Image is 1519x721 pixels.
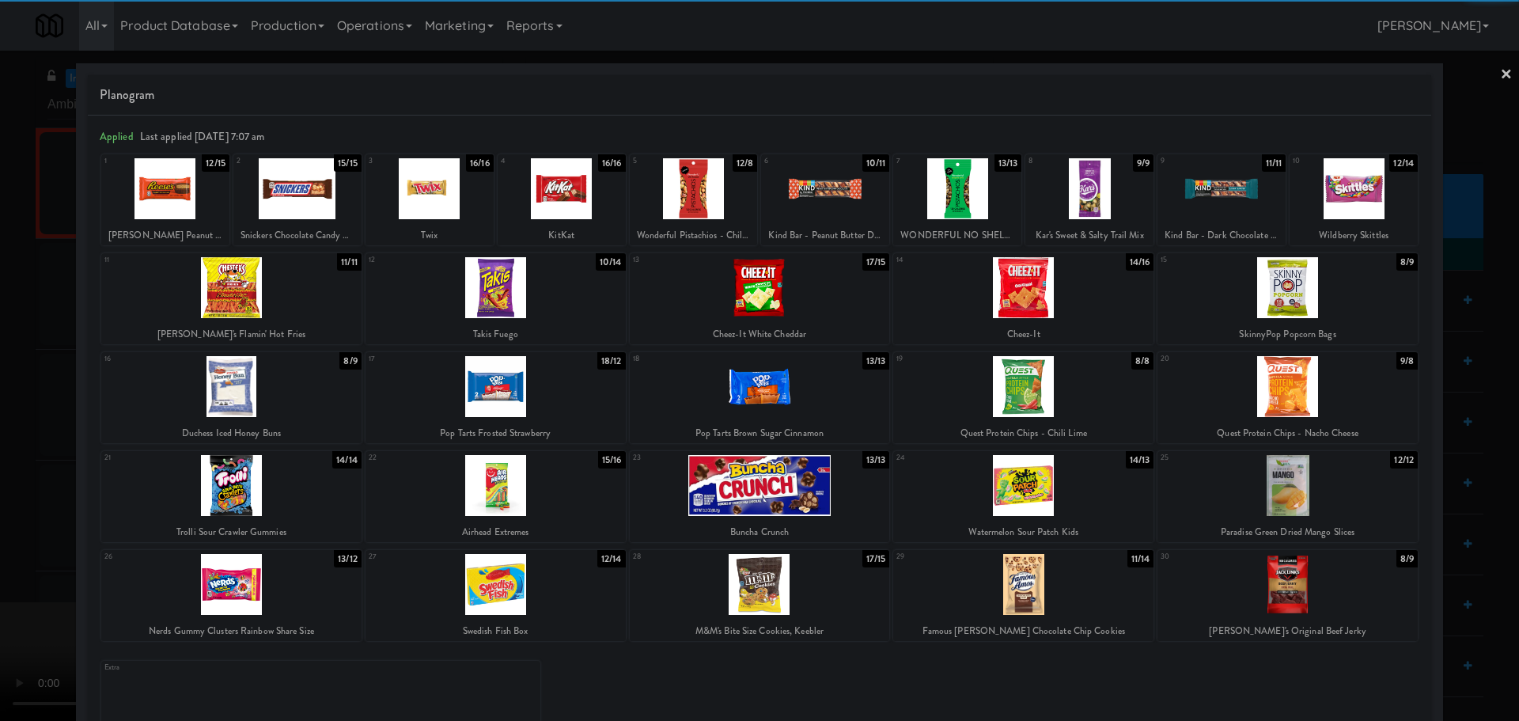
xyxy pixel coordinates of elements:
div: Swedish Fish Box [368,621,623,641]
div: Watermelon Sour Patch Kids [893,522,1153,542]
div: 16 [104,352,231,366]
div: 11/11 [337,253,362,271]
div: 5 [633,154,694,168]
div: 8/9 [1396,550,1418,567]
div: 13/13 [862,352,890,370]
div: Snickers Chocolate Candy Bar [236,226,359,245]
div: 89/9Kar's Sweet & Salty Trail Mix [1025,154,1153,245]
div: 10/14 [596,253,626,271]
div: 416/16KitKat [498,154,626,245]
div: Paradise Green Dried Mango Slices [1160,522,1415,542]
div: 12/12 [1390,451,1418,469]
div: 12/15 [202,154,229,172]
div: Trolli Sour Crawler Gummies [104,522,359,542]
div: 18 [633,352,759,366]
div: Pop Tarts Frosted Strawberry [366,423,626,443]
div: [PERSON_NAME]'s Flamin' Hot Fries [104,324,359,344]
div: 12/8 [733,154,757,172]
div: 25 [1161,451,1287,465]
div: SkinnyPop Popcorn Bags [1160,324,1415,344]
div: Duchess Iced Honey Buns [104,423,359,443]
span: Applied [100,129,134,144]
div: Cheez-It White Cheddar [630,324,890,344]
div: Kar's Sweet & Salty Trail Mix [1025,226,1153,245]
div: 2613/12Nerds Gummy Clusters Rainbow Share Size [101,550,362,641]
div: Pop Tarts Brown Sugar Cinnamon [630,423,890,443]
div: Airhead Extremes [368,522,623,542]
div: 2215/16Airhead Extremes [366,451,626,542]
div: 13 [633,253,759,267]
div: 158/9SkinnyPop Popcorn Bags [1157,253,1418,344]
div: Buncha Crunch [630,522,890,542]
div: WONDERFUL NO SHELL JALAPENO LIME PISTACHIOS 0.75oz BAG [893,226,1021,245]
div: KitKat [500,226,623,245]
div: Kind Bar - Peanut Butter Dark Chocolate [763,226,887,245]
div: Kar's Sweet & Salty Trail Mix [1028,226,1151,245]
div: Watermelon Sour Patch Kids [896,522,1151,542]
a: × [1500,51,1513,100]
div: 27 [369,550,495,564]
div: 17/15 [862,253,890,271]
div: 1414/16Cheez-It [893,253,1153,344]
div: 198/8Quest Protein Chips - Chili Lime [893,352,1153,443]
div: 4 [501,154,562,168]
div: [PERSON_NAME]'s Original Beef Jerky [1157,621,1418,641]
div: [PERSON_NAME]'s Flamin' Hot Fries [101,324,362,344]
div: 8/8 [1131,352,1153,370]
div: Quest Protein Chips - Chili Lime [896,423,1151,443]
div: [PERSON_NAME] Peanut Butter cups [104,226,227,245]
div: 11/14 [1127,550,1154,567]
div: 2313/13Buncha Crunch [630,451,890,542]
div: 24 [896,451,1023,465]
div: Airhead Extremes [366,522,626,542]
div: 316/16Twix [366,154,494,245]
div: Kind Bar - Peanut Butter Dark Chocolate [761,226,889,245]
div: 11/11 [1262,154,1286,172]
div: 2114/14Trolli Sour Crawler Gummies [101,451,362,542]
div: Wildberry Skittles [1290,226,1418,245]
div: 9/9 [1133,154,1153,172]
div: 10 [1293,154,1354,168]
div: 1 [104,154,165,168]
span: Last applied [DATE] 7:07 am [140,129,265,144]
div: 16/16 [466,154,494,172]
div: 29 [896,550,1023,564]
div: 1317/15Cheez-It White Cheddar [630,253,890,344]
div: 8/9 [339,352,361,370]
div: Pop Tarts Frosted Strawberry [368,423,623,443]
div: 15/15 [334,154,362,172]
div: 30 [1161,550,1287,564]
div: 6 [764,154,825,168]
img: Micromart [36,12,63,40]
div: 308/9[PERSON_NAME]'s Original Beef Jerky [1157,550,1418,641]
div: 12/14 [1389,154,1418,172]
div: Wildberry Skittles [1292,226,1415,245]
div: Buncha Crunch [632,522,888,542]
div: 15 [1161,253,1287,267]
div: 112/15[PERSON_NAME] Peanut Butter cups [101,154,229,245]
div: Swedish Fish Box [366,621,626,641]
div: Kind Bar - Dark Chocolate Nuts & Sea Salt [1160,226,1283,245]
div: Paradise Green Dried Mango Slices [1157,522,1418,542]
div: Wonderful Pistachios - Chili Roasted [630,226,758,245]
div: Kind Bar - Dark Chocolate Nuts & Sea Salt [1157,226,1286,245]
div: 12/14 [597,550,626,567]
div: Takis Fuego [366,324,626,344]
div: Famous [PERSON_NAME] Chocolate Chip Cookies [893,621,1153,641]
div: Quest Protein Chips - Chili Lime [893,423,1153,443]
div: 713/13WONDERFUL NO SHELL JALAPENO LIME PISTACHIOS 0.75oz BAG [893,154,1021,245]
div: KitKat [498,226,626,245]
div: Extra [104,661,320,674]
span: Planogram [100,83,1419,107]
div: 610/11Kind Bar - Peanut Butter Dark Chocolate [761,154,889,245]
div: Famous [PERSON_NAME] Chocolate Chip Cookies [896,621,1151,641]
div: 1210/14Takis Fuego [366,253,626,344]
div: 22 [369,451,495,465]
div: Nerds Gummy Clusters Rainbow Share Size [101,621,362,641]
div: 168/9Duchess Iced Honey Buns [101,352,362,443]
div: 26 [104,550,231,564]
div: 2 [237,154,297,168]
div: 8/9 [1396,253,1418,271]
div: 15/16 [598,451,626,469]
div: 14 [896,253,1023,267]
